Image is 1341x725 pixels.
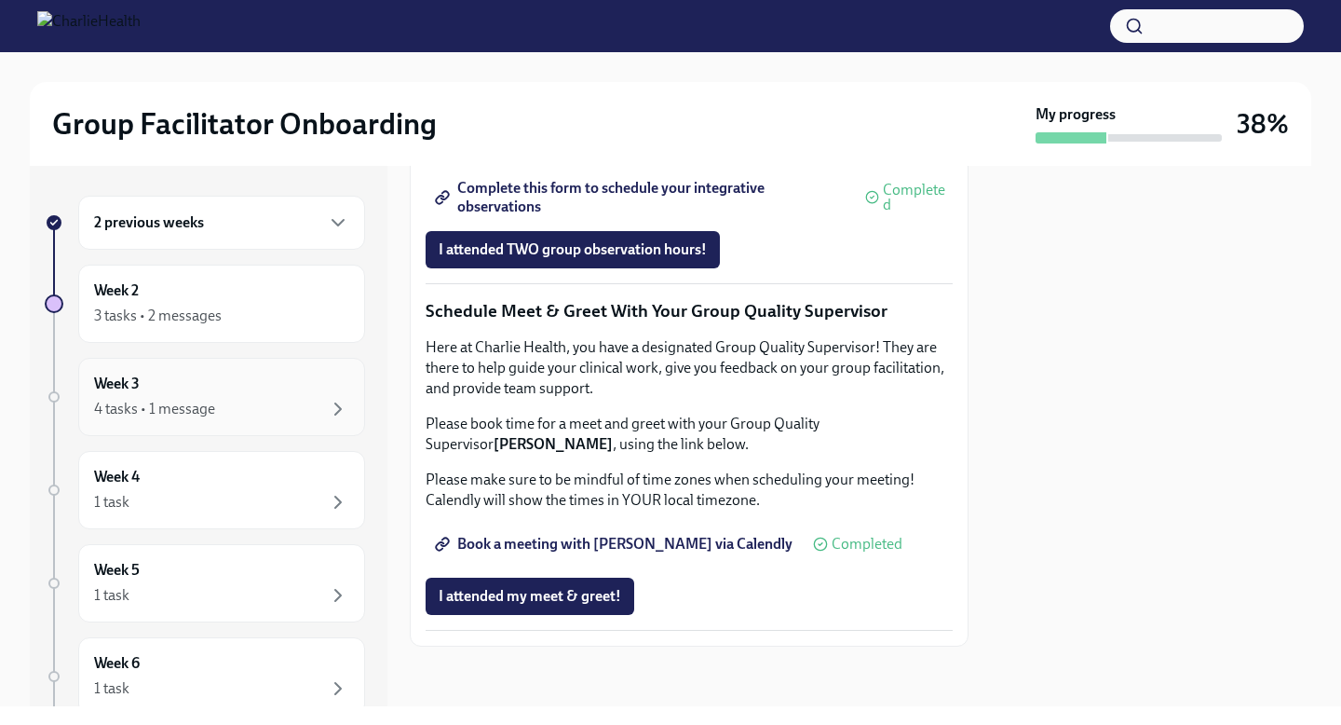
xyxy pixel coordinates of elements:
a: Book a meeting with [PERSON_NAME] via Calendly [426,526,806,563]
span: Completed [883,183,953,212]
div: 2 previous weeks [78,196,365,250]
h6: 2 previous weeks [94,212,204,233]
a: Week 23 tasks • 2 messages [45,265,365,343]
a: Week 41 task [45,451,365,529]
div: 3 tasks • 2 messages [94,306,222,326]
p: Here at Charlie Health, you have a designated Group Quality Supervisor! They are there to help gu... [426,337,953,399]
span: Completed [832,537,902,552]
span: I attended my meet & greet! [439,587,621,606]
h2: Group Facilitator Onboarding [52,105,437,143]
a: Week 51 task [45,544,365,622]
p: Schedule Meet & Greet With Your Group Quality Supervisor [426,299,953,323]
a: Complete this form to schedule your integrative observations [426,179,858,216]
p: Please make sure to be mindful of time zones when scheduling your meeting! Calendly will show the... [426,470,953,511]
div: 1 task [94,678,129,699]
h6: Week 6 [94,653,140,674]
button: I attended my meet & greet! [426,578,634,615]
a: Week 34 tasks • 1 message [45,358,365,436]
img: CharlieHealth [37,11,141,41]
h6: Week 2 [94,280,139,301]
h6: Week 4 [94,467,140,487]
span: Book a meeting with [PERSON_NAME] via Calendly [439,535,792,554]
strong: [PERSON_NAME] [494,435,613,453]
div: 1 task [94,585,129,606]
span: Complete this form to schedule your integrative observations [439,188,845,207]
div: 1 task [94,492,129,513]
span: I attended TWO group observation hours! [439,240,707,259]
p: Please book time for a meet and greet with your Group Quality Supervisor , using the link below. [426,414,953,455]
strong: My progress [1036,104,1116,125]
h3: 38% [1237,107,1289,141]
a: Week 61 task [45,637,365,716]
div: 4 tasks • 1 message [94,399,215,419]
h6: Week 5 [94,560,140,581]
h6: Week 3 [94,374,140,394]
button: I attended TWO group observation hours! [426,231,720,268]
